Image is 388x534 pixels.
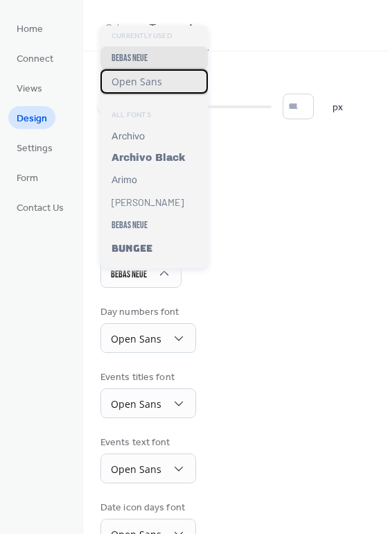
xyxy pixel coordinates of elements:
span: Arimo [112,174,137,185]
span: Design [17,112,47,126]
span: Bungee [112,242,152,255]
a: Home [8,17,51,40]
span: Open Sans [111,397,161,411]
div: Events titles font [100,370,193,385]
span: Connect [17,52,53,67]
span: Home [17,22,43,37]
span: px [333,101,343,115]
span: Open Sans [111,463,161,476]
span: Bebas Neue [111,268,147,280]
div: Day numbers font [100,305,193,320]
span: DM Sans [112,266,151,278]
a: Connect [8,46,62,69]
div: Events text font [100,436,193,450]
span: Archivo [112,131,145,141]
span: Bebas Neue [112,219,148,231]
a: Design [8,106,55,129]
a: Form [8,166,46,189]
span: Open Sans [111,332,161,345]
a: Settings [8,136,61,159]
span: Settings [17,141,53,156]
span: Open Sans [112,75,162,88]
div: Date icon days font [100,501,193,515]
a: Contact Us [8,196,72,218]
a: Views [8,76,51,99]
span: Form [17,171,38,186]
span: Bebas Neue [112,52,148,64]
span: [PERSON_NAME] [112,196,184,208]
span: Contact Us [17,201,64,216]
span: Archivo Black [112,153,185,163]
span: Views [17,82,42,96]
